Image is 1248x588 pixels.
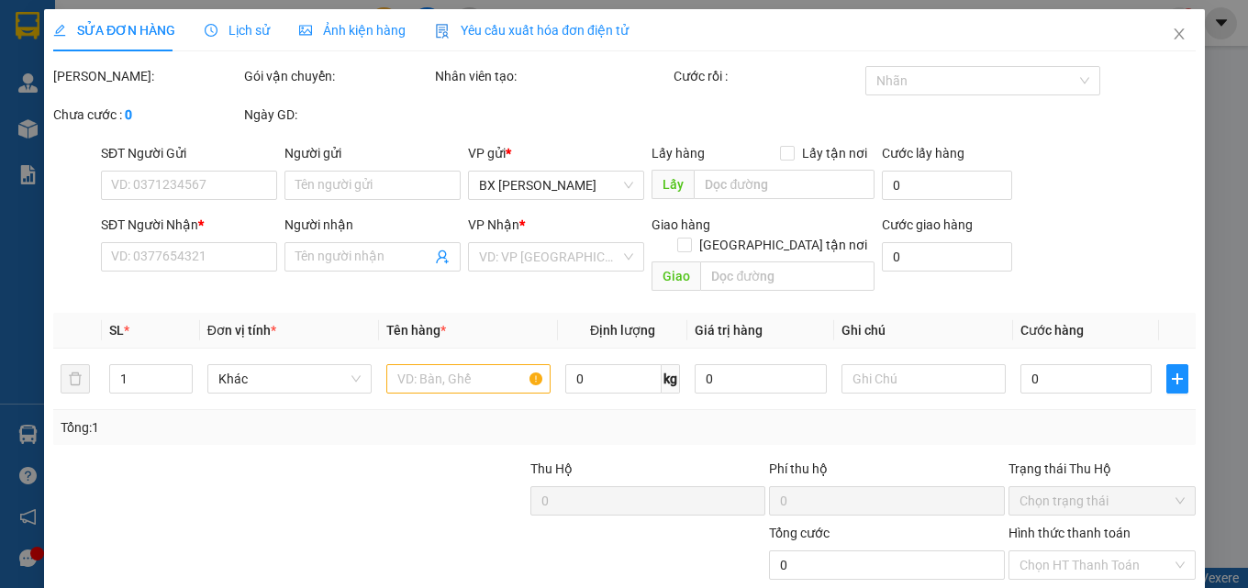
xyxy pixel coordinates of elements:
span: Khác [217,365,360,393]
span: Ảnh kiện hàng [299,23,406,38]
button: plus [1166,364,1187,394]
label: Cước giao hàng [881,217,972,232]
input: Dọc đường [700,261,874,291]
span: Thu Hộ [530,461,573,476]
th: Ghi chú [834,313,1013,349]
input: Dọc đường [694,170,874,199]
span: Lấy hàng [652,146,705,161]
button: delete [61,364,90,394]
span: plus [1167,372,1187,386]
label: Cước lấy hàng [881,146,964,161]
div: Phí thu hộ [769,459,1004,486]
img: icon [435,24,450,39]
span: user-add [435,250,450,264]
span: close [1171,27,1186,41]
span: Lịch sử [205,23,270,38]
span: SỬA ĐƠN HÀNG [53,23,175,38]
input: Cước giao hàng [881,242,1011,272]
span: Lấy tận nơi [794,143,874,163]
input: Ghi Chú [841,364,1006,394]
span: kg [662,364,680,394]
span: SL [109,323,124,338]
div: Nhân viên tạo: [435,66,670,86]
div: Cước rồi : [674,66,861,86]
span: Giá trị hàng [695,323,763,338]
div: Chưa cước : [53,105,240,125]
div: VP gửi [468,143,644,163]
span: edit [53,24,66,37]
span: Tổng cước [769,526,830,540]
span: picture [299,24,312,37]
input: Cước lấy hàng [881,171,1011,200]
div: Ngày GD: [244,105,431,125]
div: Gói vận chuyển: [244,66,431,86]
span: Tên hàng [385,323,445,338]
input: VD: Bàn, Ghế [385,364,550,394]
div: Người nhận [284,215,461,235]
b: 0 [125,107,132,122]
div: [PERSON_NAME]: [53,66,240,86]
div: Trạng thái Thu Hộ [1008,459,1195,479]
span: Chọn trạng thái [1019,487,1184,515]
span: [GEOGRAPHIC_DATA] tận nơi [691,235,874,255]
span: Cước hàng [1020,323,1084,338]
span: BX Lam Hồng [479,172,633,199]
div: SĐT Người Gửi [101,143,277,163]
div: SĐT Người Nhận [101,215,277,235]
span: Đơn vị tính [206,323,275,338]
div: Tổng: 1 [61,417,484,438]
span: Giao hàng [652,217,710,232]
span: Định lượng [590,323,655,338]
div: Người gửi [284,143,461,163]
button: Close [1153,9,1204,61]
label: Hình thức thanh toán [1008,526,1130,540]
span: clock-circle [205,24,217,37]
span: Yêu cầu xuất hóa đơn điện tử [435,23,629,38]
span: Lấy [652,170,694,199]
span: Giao [652,261,700,291]
span: VP Nhận [468,217,519,232]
